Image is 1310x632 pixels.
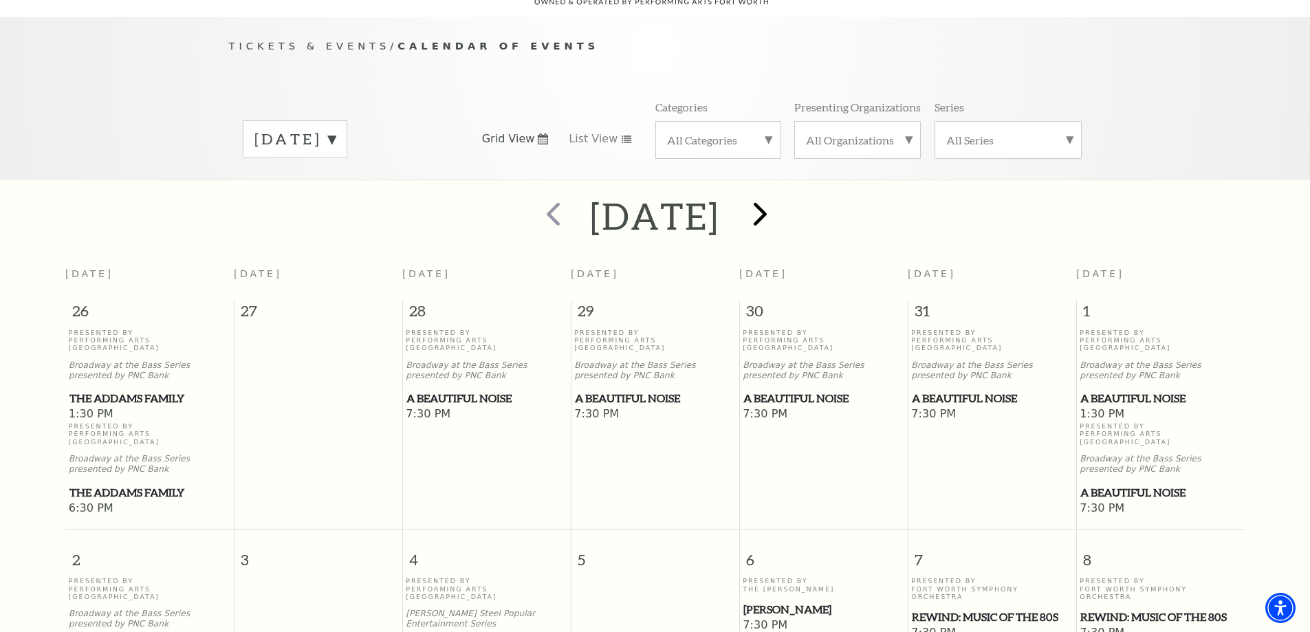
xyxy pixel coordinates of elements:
span: 1 [1077,301,1245,328]
span: Grid View [482,131,535,146]
span: [PERSON_NAME] [743,601,904,618]
a: The Addams Family [69,390,230,407]
a: REWIND: Music of the 80s [911,609,1073,626]
p: Series [935,100,964,114]
label: All Categories [667,133,769,147]
span: 31 [908,301,1076,328]
span: 8 [1077,530,1245,577]
span: 29 [571,301,739,328]
span: A Beautiful Noise [406,390,567,407]
p: Broadway at the Bass Series presented by PNC Bank [1080,360,1241,381]
span: 30 [740,301,908,328]
p: Presenting Organizations [794,100,921,114]
span: 7:30 PM [911,407,1073,422]
p: Broadway at the Bass Series presented by PNC Bank [574,360,736,381]
p: Categories [655,100,708,114]
span: REWIND: Music of the 80s [1080,609,1241,626]
p: [PERSON_NAME] Steel Popular Entertainment Series [406,609,567,629]
button: prev [527,192,577,241]
span: A Beautiful Noise [912,390,1072,407]
h2: [DATE] [590,194,720,238]
p: Presented By Performing Arts [GEOGRAPHIC_DATA] [69,422,230,446]
label: [DATE] [254,129,336,150]
span: 6:30 PM [69,501,230,516]
span: 6 [740,530,908,577]
span: 27 [234,301,402,328]
span: A Beautiful Noise [1080,390,1241,407]
p: Broadway at the Bass Series presented by PNC Bank [69,360,230,381]
p: Presented By Performing Arts [GEOGRAPHIC_DATA] [1080,329,1241,352]
p: Presented By Performing Arts [GEOGRAPHIC_DATA] [743,329,904,352]
span: 7 [908,530,1076,577]
a: A Beautiful Noise [1080,390,1241,407]
span: [DATE] [65,268,113,279]
a: Beatrice Rana [743,601,904,618]
p: Broadway at the Bass Series presented by PNC Bank [743,360,904,381]
span: [DATE] [739,268,787,279]
span: List View [569,131,618,146]
p: Presented By Performing Arts [GEOGRAPHIC_DATA] [406,577,567,600]
span: 3 [234,530,402,577]
div: Accessibility Menu [1265,593,1296,623]
span: 1:30 PM [69,407,230,422]
span: [DATE] [1076,268,1124,279]
a: A Beautiful Noise [406,390,567,407]
label: All Organizations [806,133,909,147]
span: 7:30 PM [1080,501,1241,516]
span: 28 [403,301,571,328]
span: 7:30 PM [406,407,567,422]
span: 2 [65,530,234,577]
span: [DATE] [234,268,282,279]
p: Presented By Fort Worth Symphony Orchestra [1080,577,1241,600]
a: A Beautiful Noise [743,390,904,407]
span: 7:30 PM [574,407,736,422]
p: Presented By Performing Arts [GEOGRAPHIC_DATA] [1080,422,1241,446]
button: next [733,192,783,241]
span: [DATE] [571,268,619,279]
span: Tickets & Events [229,40,391,52]
a: A Beautiful Noise [1080,484,1241,501]
span: A Beautiful Noise [743,390,904,407]
p: Presented By Performing Arts [GEOGRAPHIC_DATA] [69,329,230,352]
p: / [229,38,1082,55]
a: A Beautiful Noise [911,390,1073,407]
p: Broadway at the Bass Series presented by PNC Bank [69,609,230,629]
p: Presented By The [PERSON_NAME] [743,577,904,593]
span: [DATE] [908,268,956,279]
span: 26 [65,301,234,328]
span: 7:30 PM [743,407,904,422]
span: A Beautiful Noise [575,390,735,407]
p: Broadway at the Bass Series presented by PNC Bank [911,360,1073,381]
a: A Beautiful Noise [574,390,736,407]
label: All Series [946,133,1070,147]
span: [DATE] [402,268,450,279]
span: A Beautiful Noise [1080,484,1241,501]
p: Presented By Performing Arts [GEOGRAPHIC_DATA] [911,329,1073,352]
p: Broadway at the Bass Series presented by PNC Bank [406,360,567,381]
span: REWIND: Music of the 80s [912,609,1072,626]
a: REWIND: Music of the 80s [1080,609,1241,626]
p: Presented By Performing Arts [GEOGRAPHIC_DATA] [406,329,567,352]
p: Broadway at the Bass Series presented by PNC Bank [1080,454,1241,475]
p: Presented By Fort Worth Symphony Orchestra [911,577,1073,600]
p: Presented By Performing Arts [GEOGRAPHIC_DATA] [69,577,230,600]
span: 5 [571,530,739,577]
span: Calendar of Events [397,40,599,52]
span: 4 [403,530,571,577]
p: Broadway at the Bass Series presented by PNC Bank [69,454,230,475]
p: Presented By Performing Arts [GEOGRAPHIC_DATA] [574,329,736,352]
a: The Addams Family [69,484,230,501]
span: 1:30 PM [1080,407,1241,422]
